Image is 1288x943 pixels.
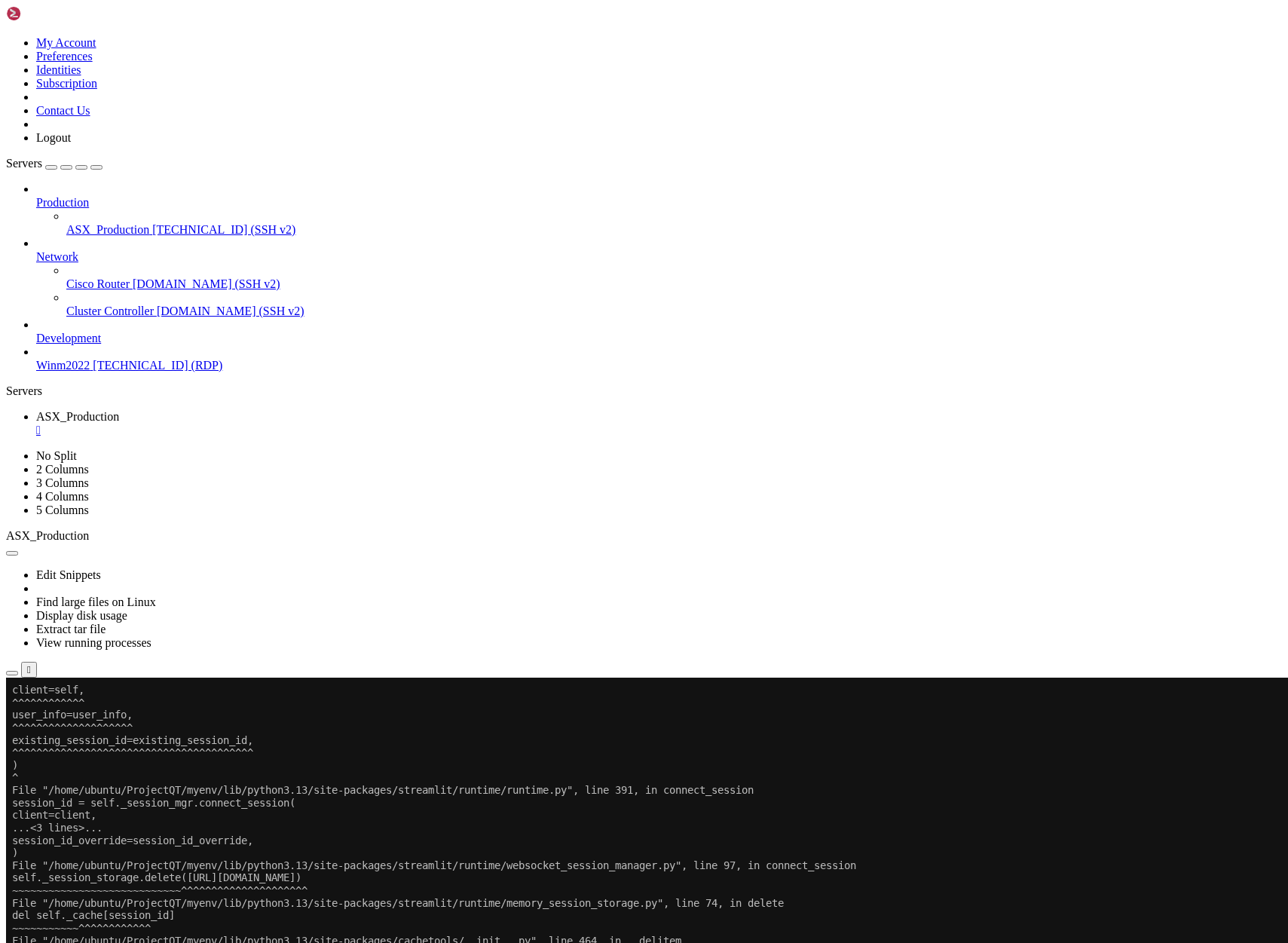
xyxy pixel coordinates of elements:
a: 3 Columns [36,476,89,489]
x-row: ^^^^^^^^^^^^ [6,19,1091,32]
a: Find large files on Linux [36,595,156,608]
div: (0, 65) [6,821,12,834]
div: Servers [6,384,1282,398]
x-row: session_id = self._session_mgr.connect_session( [6,119,1091,132]
x-row: ~~~~^^ [6,608,1091,620]
x-row: ^^^^^^^^^^^^^^^^^^^^ [6,44,1091,57]
x-row: ^^^^^^^^^^^^^^^ [6,645,1091,658]
span: [0] 0:python3* "vps-52a4c955" 11:07 [DATE] [6,833,1013,846]
x-row: File "/home/ubuntu/ProjectQT/webapp15.py", line 2916, in main [6,445,1091,458]
a: Logout [36,131,71,144]
span: Local URL: [6,770,66,782]
x-row: raise KeyError(key) [6,269,1091,282]
x-row: ^C [6,670,1091,683]
x-row: File "/home/ubuntu/ProjectQT/myenv/lib/python3.13/site-packages/streamlit/runtime/scriptrunner/sc... [6,369,1091,382]
span: ubuntu@vps-52a4c955 [48,683,163,695]
x-row: [DATE] 10:52:33.976 Uncaught app execution [6,320,1091,332]
x-row: existing_session_id=existing_session_id, [6,57,1091,69]
a: Display disk usage [36,609,127,622]
a: Contact Us [36,104,90,117]
li: ASX_Production [TECHNICAL_ID] (SSH v2) [66,210,1282,237]
span: [DOMAIN_NAME] (SSH v2) [157,305,304,317]
x-row: File "/home/ubuntu/ProjectQT/myenv/lib/python3.13/site-packages/streamlit/runtime/websocket_sessi... [6,182,1091,194]
a: Development [36,332,1282,345]
a: 5 Columns [36,504,89,516]
span: [URL] [66,770,96,782]
x-row: ~~~~^^ [6,432,1091,445]
span: [URL][TECHNICAL_ID] [84,795,199,807]
x-row: File "/home/ubuntu/ProjectQT/webapp15.py", line 2916, in main [6,620,1091,633]
x-row: File "/home/ubuntu/ProjectQT/myenv/lib/python3.13/site-packages/cachetools/__init__.py", line 464... [6,257,1091,270]
x-row: File "/home/ubuntu/ProjectQT/myenv/lib/python3.13/site-packages/streamlit/runtime/runtime.py", li... [6,106,1091,119]
span: Cluster Controller [66,305,154,317]
x-row: Traceback (most recent call last): [6,507,1091,520]
span: [TECHNICAL_ID] (RDP) [93,359,222,372]
span: Production [36,196,89,209]
x-row: NameError: name 'plot_stock_data' is not defined [6,482,1091,495]
span: [URL][TECHNICAL_ID] [78,783,193,795]
x-row: main() [6,420,1091,433]
a: View running processes [36,636,151,649]
a: ASX_Production [TECHNICAL_ID] (SSH v2) [66,223,1282,237]
x-row: File "/home/ubuntu/ProjectQT/myenv/lib/python3.13/site-packages/streamlit/runtime/scriptrunner/ex... [6,344,1091,357]
a: My Account [36,36,96,49]
x-row: plot_stock_data(ticker, start_date, end_date) [6,458,1091,470]
x-row: ^^^^^^^^^^^^^^^^^^^^^^^^^^^^^^^^^^^^^^^^ [6,69,1091,81]
li: Network [36,237,1282,318]
a:  [36,424,1282,437]
x-row: exec(code, module.__dict__) # noqa: S102 [6,558,1091,571]
x-row: File "/home/ubuntu/ProjectQT/myenv/lib/python3.13/site-packages/streamlit/runtime/scriptrunner/ex... [6,520,1091,533]
x-row: ) [6,169,1091,182]
img: Shellngn [6,6,93,21]
x-row: session_id_override=session_id_override, [6,157,1091,170]
a: Cisco Router [DOMAIN_NAME] (SSH v2) [66,277,1282,291]
x-row: self._session_storage.delete([URL][DOMAIN_NAME]) [6,194,1091,207]
x-row: [DATE] 10:53:11.610 Uncaught app execution [6,494,1091,507]
li: Cluster Controller [DOMAIN_NAME] (SSH v2) [66,291,1282,318]
x-row: ^ [6,93,1091,106]
x-row: File "/home/ubuntu/ProjectQT/webapp15.py", line 2919, in <module> [6,407,1091,420]
li: Development [36,318,1282,345]
span: ASX_Production [66,223,149,236]
span: ~/ProjectQT [169,683,235,695]
x-row: Traceback (most recent call last): [6,332,1091,344]
x-row: ~~~~^^^^^^^^^^^^^^^^^^^^^^^ [6,394,1091,407]
x-row: ~~~~~~~~~~~^^^^^^^^^^^^ [6,244,1091,257]
a: 2 Columns [36,463,89,476]
a: Production [36,196,1282,210]
a: Network [36,250,1282,264]
x-row: File "/home/ubuntu/ProjectQT/myenv/lib/python3.13/site-packages/streamlit/runtime/scriptrunner/sc... [6,545,1091,558]
a: Winm2022 [TECHNICAL_ID] (RDP) [36,359,1282,372]
x-row: NameError: name 'plot_stock_data' is not defined [6,658,1091,671]
a: ASX_Production [36,410,1282,437]
x-row: ~~~~~~~~~~~~~~~~~~~~~~~~~~~~^^^^^^^^^^^^^^^^^^^^^ [6,207,1091,219]
a: No Split [36,449,77,462]
span: [DOMAIN_NAME] (SSH v2) [133,277,280,290]
span: Cisco Router [66,277,130,290]
x-row: plot_stock_data(ticker, start_date, end_date) [6,632,1091,645]
li: Production [36,182,1282,237]
x-row: exec(code, module.__dict__) # noqa: S102 [6,382,1091,395]
x-row: ) [6,81,1091,94]
li: Winm2022 [TECHNICAL_ID] (RDP) [36,345,1282,372]
a: Cluster Controller [DOMAIN_NAME] (SSH v2) [66,305,1282,318]
x-row: Collecting usage statistics. To deactivate, set browser.gatherUsageStats to false. [6,708,1091,721]
span: Network URL: [6,783,78,795]
x-row: result = func() [6,357,1091,370]
a: Identities [36,63,81,76]
x-row: main() [6,595,1091,608]
x-row: ~~~~^^^^^^^^^^^^^^^^^^^^^^^ [6,570,1091,583]
span: External URL: [6,795,84,807]
x-row: ...<3 lines>... [6,144,1091,157]
x-row: ^^^^^^^^^^^^^^^ [6,470,1091,482]
x-row: client=self, [6,6,1091,19]
span: ASX_Production [36,410,119,423]
span: Network [36,250,78,263]
x-row: File "/home/ubuntu/ProjectQT/webapp15.py", line 2919, in <module> [6,583,1091,595]
li: Cisco Router [DOMAIN_NAME] (SSH v2) [66,264,1282,291]
x-row: user_info=user_info, [6,31,1091,44]
span: You can now view your Streamlit app in your browser. [6,746,320,758]
span: Servers [6,157,42,170]
button:  [21,662,37,678]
